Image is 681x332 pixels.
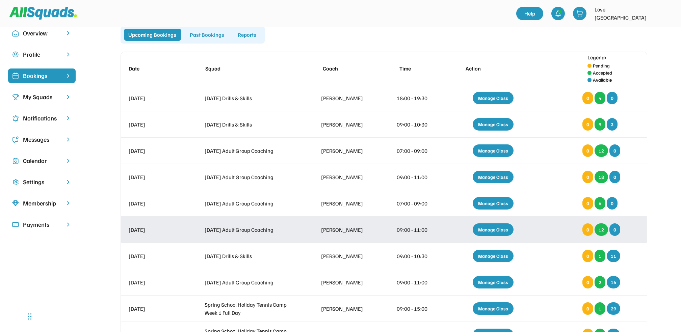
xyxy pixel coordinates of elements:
div: Manage Class [473,118,514,131]
div: [DATE] [129,305,180,313]
div: Manage Class [473,171,514,183]
div: [DATE] [129,252,180,260]
div: Overview [23,29,61,38]
div: 07:00 - 09:00 [397,199,438,207]
div: Notifications [23,114,61,123]
div: Manage Class [473,276,514,288]
div: [DATE] Drills & Skills [205,120,296,129]
img: chevron-right.svg [65,158,72,164]
img: chevron-right.svg [65,30,72,36]
div: 18 [595,171,608,183]
div: Bookings [23,71,61,80]
div: 12 [595,144,608,157]
div: Upcoming Bookings [124,29,181,41]
div: 16 [607,276,620,288]
div: 2 [595,276,605,288]
div: Coach [323,64,374,73]
img: Icon%20copy%2010.svg [12,30,19,37]
div: [PERSON_NAME] [321,252,372,260]
img: chevron-right%20copy%203.svg [65,73,72,79]
img: user-circle.svg [12,51,19,58]
div: 0 [582,118,593,131]
div: Legend: [587,53,606,61]
div: 4 [595,92,605,104]
div: [PERSON_NAME] [321,278,372,286]
div: Accepted [593,69,612,76]
img: Icon%20copy%203.svg [12,94,19,101]
img: Icon%20copy%208.svg [12,200,19,207]
div: [DATE] Drills & Skills [205,252,296,260]
div: Profile [23,50,61,59]
div: Messages [23,135,61,144]
div: 09:00 - 10:30 [397,120,438,129]
div: 09:00 - 11:00 [397,278,438,286]
img: Icon%20copy%205.svg [12,136,19,143]
div: 09:00 - 10:30 [397,252,438,260]
div: 0 [582,302,593,315]
img: shopping-cart-01%20%281%29.svg [576,10,583,17]
div: [DATE] [129,147,180,155]
div: Manage Class [473,92,514,104]
div: [DATE] [129,278,180,286]
div: [DATE] Adult Group Coaching [205,278,296,286]
div: 0 [582,92,593,104]
div: 09:00 - 11:00 [397,173,438,181]
div: 09:00 - 15:00 [397,305,438,313]
div: Available [593,76,612,83]
div: 0 [609,223,620,236]
div: Settings [23,177,61,187]
div: Membership [23,199,61,208]
div: Love [GEOGRAPHIC_DATA] [595,5,655,22]
div: Manage Class [473,144,514,157]
div: 12 [595,223,608,236]
img: Icon%20%2815%29.svg [12,221,19,228]
div: [DATE] [129,94,180,102]
div: [PERSON_NAME] [321,305,372,313]
div: Manage Class [473,197,514,210]
div: Manage Class [473,223,514,236]
div: Time [399,64,440,73]
div: [PERSON_NAME] [321,199,372,207]
div: Reports [233,29,261,41]
div: [DATE] Adult Group Coaching [205,226,296,234]
img: chevron-right.svg [65,51,72,58]
img: chevron-right.svg [65,200,72,206]
div: 3 [607,118,618,131]
div: 0 [607,92,618,104]
img: chevron-right.svg [65,94,72,100]
img: chevron-right.svg [65,179,72,185]
div: 9 [595,118,605,131]
div: Payments [23,220,61,229]
img: chevron-right.svg [65,136,72,143]
div: 1 [595,250,605,262]
div: [DATE] [129,226,180,234]
div: [PERSON_NAME] [321,120,372,129]
div: [PERSON_NAME] [321,173,372,181]
div: 0 [582,276,593,288]
div: [PERSON_NAME] [321,226,372,234]
div: Manage Class [473,250,514,262]
div: 11 [607,250,620,262]
div: 0 [582,197,593,210]
div: [DATE] Drills & Skills [205,94,296,102]
div: [DATE] [129,120,180,129]
div: 0 [582,144,593,157]
div: Date [129,64,180,73]
div: [DATE] Adult Group Coaching [205,147,296,155]
div: 0 [609,171,620,183]
div: [PERSON_NAME] [321,147,372,155]
div: 07:00 - 09:00 [397,147,438,155]
div: 29 [607,302,620,315]
div: [DATE] [129,199,180,207]
div: [DATE] [129,173,180,181]
div: 09:00 - 11:00 [397,226,438,234]
img: bell-03%20%281%29.svg [555,10,561,17]
img: Icon%20%2819%29.svg [12,73,19,79]
div: Calendar [23,156,61,165]
div: Spring School Holiday Tennis Camp Week 1 Full Day [205,301,296,317]
div: Action [466,64,527,73]
div: 0 [607,197,618,210]
img: Squad%20Logo.svg [9,7,77,20]
div: Squad [205,64,297,73]
img: Icon%20copy%204.svg [12,115,19,122]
